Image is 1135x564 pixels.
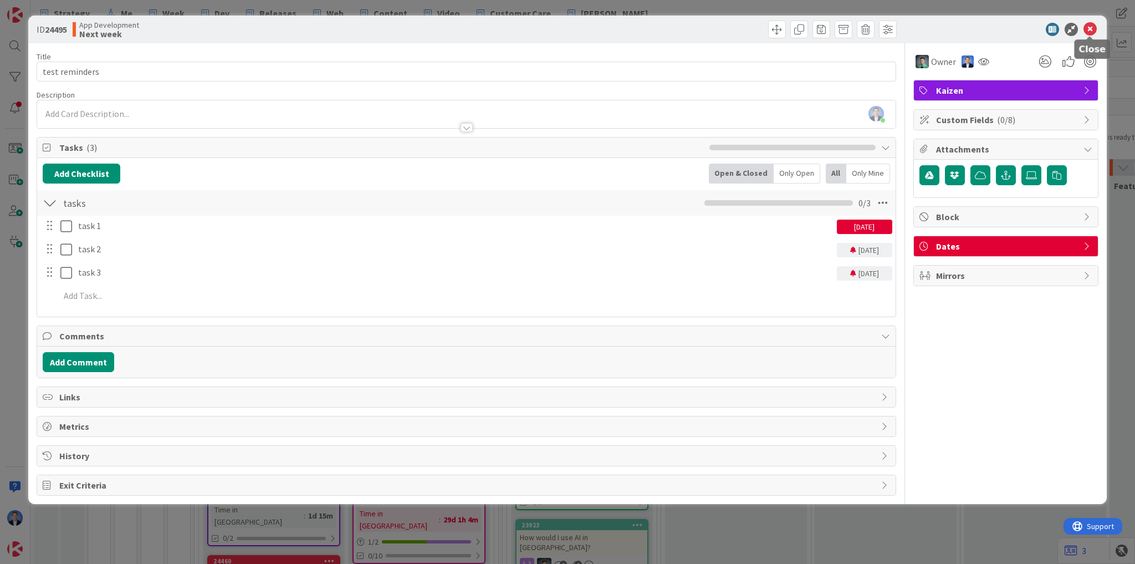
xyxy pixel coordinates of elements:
input: type card name here... [37,62,896,82]
div: [DATE] [837,220,892,234]
h5: Close [1078,44,1106,54]
span: Metrics [59,420,876,433]
span: ( 3 ) [86,142,97,153]
p: task 3 [78,266,832,279]
span: ID [37,23,67,36]
span: Comments [59,329,876,343]
img: VP [916,55,929,68]
div: Only Mine [846,164,890,184]
img: 0C7sLYpboC8qJ4Pigcws55mStztBx44M.png [868,106,884,121]
span: Tasks [59,141,704,154]
span: Attachments [936,143,1078,156]
span: Support [23,2,50,15]
div: Only Open [774,164,820,184]
b: Next week [79,29,139,38]
p: task 1 [78,220,832,232]
b: 24495 [45,24,67,35]
span: Kaizen [936,84,1078,97]
p: task 2 [78,243,832,256]
span: History [59,449,876,463]
span: Mirrors [936,269,1078,282]
span: Block [936,210,1078,223]
div: [DATE] [837,266,892,281]
span: Description [37,90,75,100]
span: Exit Criteria [59,479,876,492]
span: Owner [931,55,956,68]
span: Custom Fields [936,113,1078,126]
span: Dates [936,240,1078,253]
span: ( 0/8 ) [997,114,1015,125]
span: Links [59,390,876,404]
img: DP [962,55,974,68]
div: All [826,164,846,184]
button: Add Comment [43,352,114,372]
div: Open & Closed [709,164,774,184]
button: Add Checklist [43,164,120,184]
span: 0 / 3 [858,196,871,210]
label: Title [37,52,51,62]
span: App Development [79,21,139,29]
div: [DATE] [837,243,892,257]
input: Add Checklist... [59,193,309,213]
